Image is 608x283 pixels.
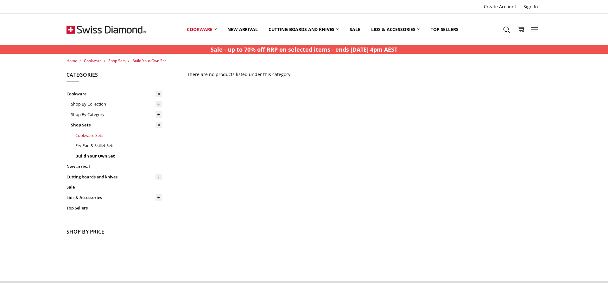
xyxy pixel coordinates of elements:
[75,130,162,141] a: Cookware Sets
[66,161,162,172] a: New arrival
[66,192,162,203] a: Lids & Accessories
[71,99,162,109] a: Shop By Collection
[187,71,541,78] p: There are no products listed under this category.
[211,46,397,53] strong: Sale - up to 70% off RRP on selected items - ends [DATE] 4pm AEST
[66,182,162,192] a: Sale
[480,2,520,11] a: Create Account
[66,172,162,182] a: Cutting boards and knives
[344,15,365,43] a: Sale
[66,203,162,213] a: Top Sellers
[71,120,162,130] a: Shop Sets
[75,151,162,161] a: Build Your Own Set
[66,228,162,239] h5: Shop By Price
[66,14,146,45] img: Free Shipping On Every Order
[425,15,464,43] a: Top Sellers
[263,15,345,43] a: Cutting boards and knives
[66,89,162,99] a: Cookware
[222,15,263,43] a: New arrival
[84,58,102,63] a: Cookware
[66,71,162,82] h5: Categories
[66,58,77,63] a: Home
[520,2,541,11] a: Sign In
[181,15,222,43] a: Cookware
[71,109,162,120] a: Shop By Category
[108,58,126,63] a: Shop Sets
[132,58,166,63] a: Build Your Own Set
[366,15,425,43] a: Lids & Accessories
[75,140,162,151] a: Fry Pan & Skillet Sets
